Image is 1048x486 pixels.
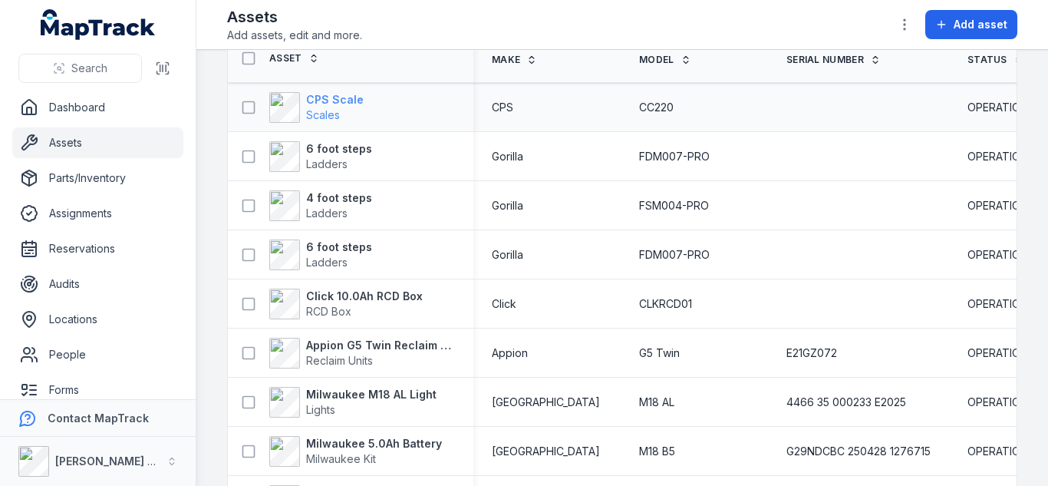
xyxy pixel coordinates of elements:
[492,296,516,312] span: Click
[269,141,372,172] a: 6 foot stepsLadders
[306,256,348,269] span: Ladders
[269,240,372,270] a: 6 foot stepsLadders
[18,54,142,83] button: Search
[492,444,600,459] span: [GEOGRAPHIC_DATA]
[12,127,183,158] a: Assets
[227,6,362,28] h2: Assets
[306,108,340,121] span: Scales
[967,296,1040,312] span: OPERATIONAL
[12,375,183,405] a: Forms
[12,269,183,299] a: Audits
[71,61,107,76] span: Search
[306,240,372,255] strong: 6 foot steps
[786,395,906,410] span: 4466 35 000233 E2025
[639,54,691,66] a: Model
[786,444,931,459] span: G29NDCBC 250428 1276715
[967,198,1040,213] span: OPERATIONAL
[639,395,674,410] span: M18 AL
[12,304,183,335] a: Locations
[306,157,348,170] span: Ladders
[269,387,437,418] a: Milwaukee M18 AL LightLights
[639,247,710,263] span: FDM007-PRO
[12,233,183,264] a: Reservations
[306,190,372,206] strong: 4 foot steps
[227,28,362,43] span: Add assets, edit and more.
[639,54,674,66] span: Model
[269,52,319,64] a: Asset
[48,412,149,425] strong: Contact MapTrack
[306,207,348,220] span: Ladders
[639,198,709,213] span: FSM004-PRO
[925,10,1017,39] button: Add asset
[306,92,364,107] strong: CPS Scale
[639,296,692,312] span: CLKRCD01
[306,452,376,465] span: Milwaukee Kit
[639,345,680,361] span: G5 Twin
[12,163,183,193] a: Parts/Inventory
[967,54,1024,66] a: Status
[967,395,1040,410] span: OPERATIONAL
[306,289,423,304] strong: Click 10.0Ah RCD Box
[12,339,183,370] a: People
[786,54,864,66] span: Serial Number
[306,387,437,402] strong: Milwaukee M18 AL Light
[269,289,423,319] a: Click 10.0Ah RCD BoxRCD Box
[306,141,372,157] strong: 6 foot steps
[41,9,156,40] a: MapTrack
[967,100,1040,115] span: OPERATIONAL
[786,54,881,66] a: Serial Number
[492,345,528,361] span: Appion
[12,92,183,123] a: Dashboard
[306,354,373,367] span: Reclaim Units
[492,54,537,66] a: Make
[492,149,523,164] span: Gorilla
[967,444,1040,459] span: OPERATIONAL
[306,305,351,318] span: RCD Box
[954,17,1007,32] span: Add asset
[492,247,523,263] span: Gorilla
[967,54,1007,66] span: Status
[967,149,1040,164] span: OPERATIONAL
[269,190,372,221] a: 4 foot stepsLadders
[269,92,364,123] a: CPS ScaleScales
[492,100,513,115] span: CPS
[12,198,183,229] a: Assignments
[639,100,674,115] span: CC220
[492,198,523,213] span: Gorilla
[269,436,442,467] a: Milwaukee 5.0Ah BatteryMilwaukee Kit
[967,345,1040,361] span: OPERATIONAL
[269,52,302,64] span: Asset
[306,436,442,451] strong: Milwaukee 5.0Ah Battery
[269,338,455,369] a: Appion G5 Twin Reclaim UnitReclaim Units
[639,149,710,164] span: FDM007-PRO
[967,247,1040,263] span: OPERATIONAL
[492,54,520,66] span: Make
[55,455,162,468] strong: [PERSON_NAME] Air
[306,403,335,416] span: Lights
[306,338,455,353] strong: Appion G5 Twin Reclaim Unit
[492,395,600,410] span: [GEOGRAPHIC_DATA]
[639,444,675,459] span: M18 B5
[786,345,837,361] span: E21GZ072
